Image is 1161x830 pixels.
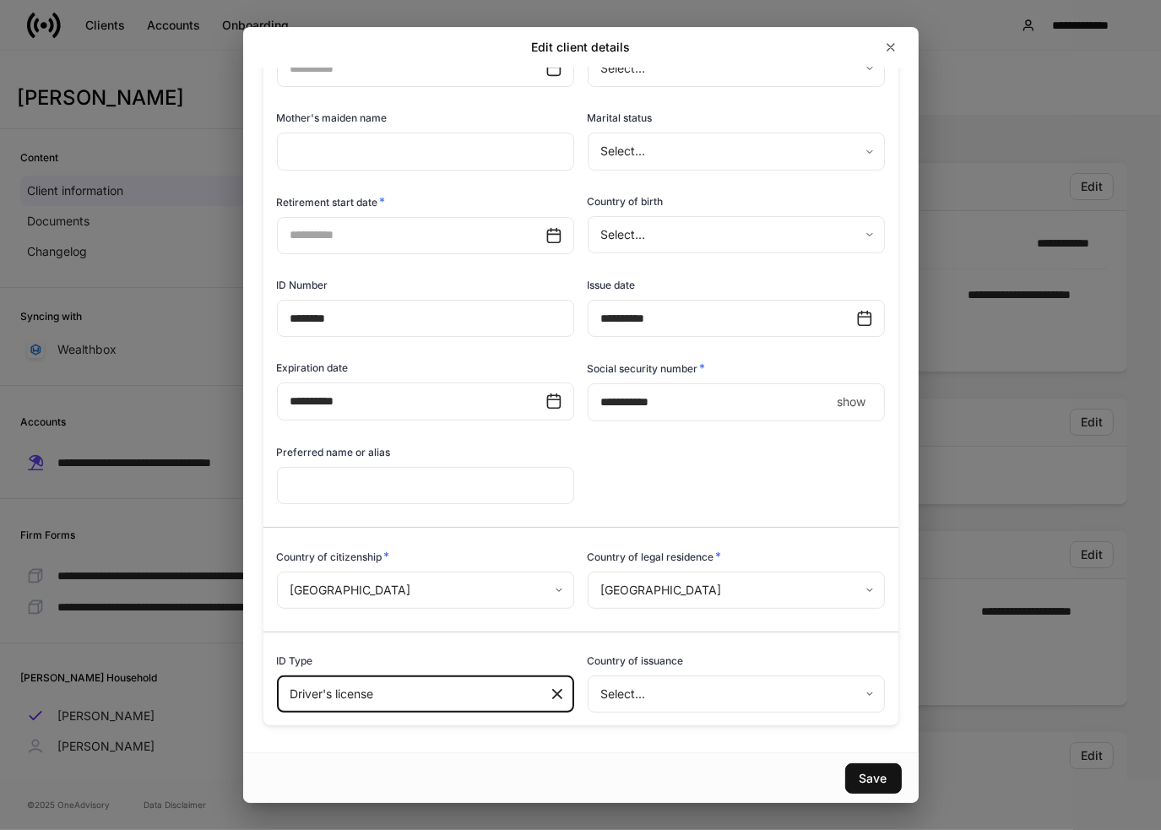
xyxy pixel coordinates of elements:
div: Select... [588,675,884,713]
div: Driver's license [277,675,547,713]
h6: Social security number [588,360,706,377]
h6: Retirement start date [277,193,386,210]
div: Select... [588,50,884,87]
button: Save [845,763,902,794]
h6: Country of birth [588,193,664,209]
h6: ID Type [277,653,313,669]
h6: Preferred name or alias [277,444,391,460]
h6: Country of legal residence [588,548,722,565]
h2: Edit client details [531,39,630,56]
div: Save [860,773,887,784]
div: Select... [588,216,884,253]
h6: ID Number [277,277,328,293]
div: [GEOGRAPHIC_DATA] [588,572,884,609]
h6: Marital status [588,110,653,126]
h6: Expiration date [277,360,349,376]
h6: Country of issuance [588,653,684,669]
p: show [838,393,866,410]
div: Select... [588,133,884,170]
h6: Issue date [588,277,636,293]
h6: Country of citizenship [277,548,390,565]
h6: Mother's maiden name [277,110,388,126]
div: [GEOGRAPHIC_DATA] [277,572,573,609]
